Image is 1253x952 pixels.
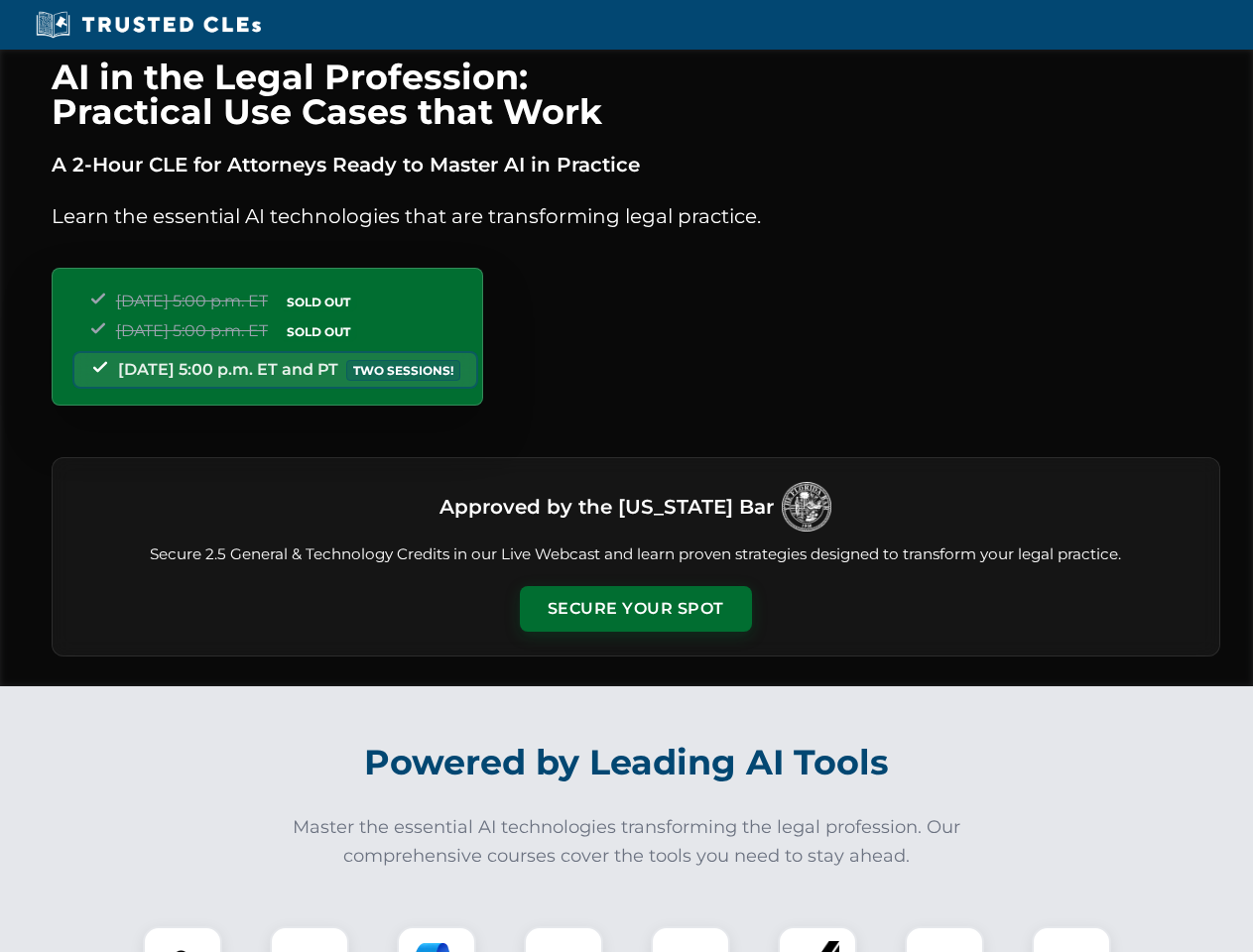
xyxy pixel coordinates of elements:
span: [DATE] 5:00 p.m. ET [116,321,268,340]
h3: Approved by the [US_STATE] Bar [439,489,774,525]
p: A 2-Hour CLE for Attorneys Ready to Master AI in Practice [52,149,1220,180]
p: Secure 2.5 General & Technology Credits in our Live Webcast and learn proven strategies designed ... [76,543,1195,566]
h2: Powered by Leading AI Tools [77,728,1177,797]
span: SOLD OUT [280,292,357,312]
h1: AI in the Legal Profession: Practical Use Cases that Work [52,59,1220,129]
span: SOLD OUT [280,321,357,342]
img: Logo [782,482,831,532]
p: Master the essential AI technologies transforming the legal profession. Our comprehensive courses... [280,813,974,871]
span: [DATE] 5:00 p.m. ET [116,292,268,310]
img: Trusted CLEs [30,10,267,40]
p: Learn the essential AI technologies that are transforming legal practice. [52,200,1220,232]
button: Secure Your Spot [520,586,752,632]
